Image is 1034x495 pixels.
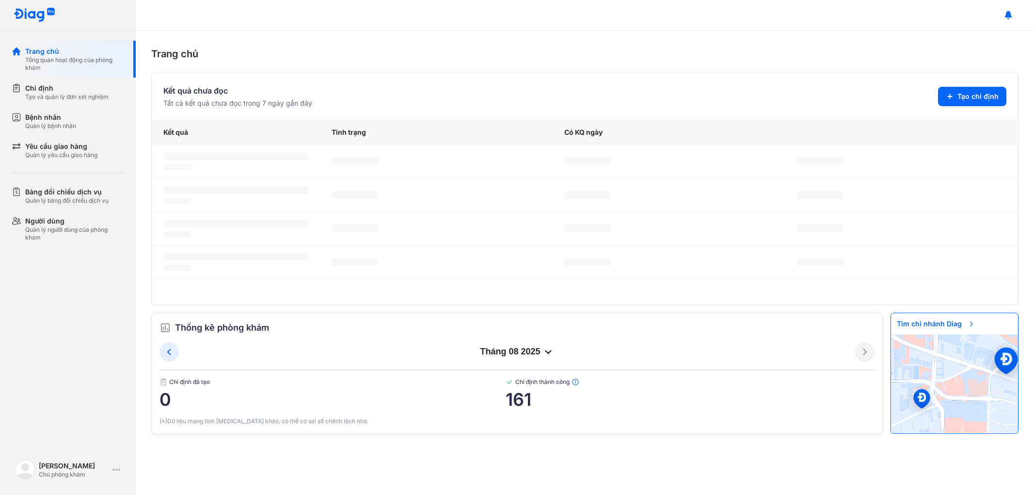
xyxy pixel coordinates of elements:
[39,471,109,479] div: Chủ phòng khám
[891,313,981,335] span: Tìm chi nhánh Diag
[564,191,611,199] span: ‌
[797,191,843,199] span: ‌
[14,8,55,23] img: logo
[25,226,124,241] div: Quản lý người dùng của phòng khám
[163,220,308,227] span: ‌
[163,265,191,271] span: ‌
[163,231,191,237] span: ‌
[572,378,579,386] img: info.7e716105.svg
[797,224,843,232] span: ‌
[332,224,378,232] span: ‌
[797,158,843,165] span: ‌
[25,197,109,205] div: Quản lý bảng đối chiếu dịch vụ
[553,120,785,145] div: Có KQ ngày
[25,93,109,101] div: Tạo và quản lý đơn xét nghiệm
[159,322,171,334] img: order.5a6da16c.svg
[332,158,378,165] span: ‌
[175,321,269,335] span: Thống kê phòng khám
[332,258,378,266] span: ‌
[25,56,124,72] div: Tổng quan hoạt động của phòng khám
[797,258,843,266] span: ‌
[25,47,124,56] div: Trang chủ
[564,258,611,266] span: ‌
[179,346,855,358] div: tháng 08 2025
[25,216,124,226] div: Người dùng
[938,87,1006,106] button: Tạo chỉ định
[159,378,167,386] img: document.50c4cfd0.svg
[25,112,76,122] div: Bệnh nhân
[957,92,999,101] span: Tạo chỉ định
[564,224,611,232] span: ‌
[25,142,97,151] div: Yêu cầu giao hàng
[163,98,312,108] div: Tất cả kết quả chưa đọc trong 7 ngày gần đây
[320,120,553,145] div: Tình trạng
[506,378,875,386] span: Chỉ định thành công
[159,378,506,386] span: Chỉ định đã tạo
[25,122,76,130] div: Quản lý bệnh nhân
[25,187,109,197] div: Bảng đối chiếu dịch vụ
[564,158,611,165] span: ‌
[25,83,109,93] div: Chỉ định
[16,460,35,479] img: logo
[152,120,320,145] div: Kết quả
[506,378,513,386] img: checked-green.01cc79e0.svg
[25,151,97,159] div: Quản lý yêu cầu giao hàng
[506,390,875,409] span: 161
[39,461,109,471] div: [PERSON_NAME]
[332,191,378,199] span: ‌
[151,47,1018,61] div: Trang chủ
[163,253,308,261] span: ‌
[163,153,308,160] span: ‌
[163,85,312,96] div: Kết quả chưa đọc
[163,198,191,204] span: ‌
[159,417,875,426] div: (*)Dữ liệu mang tính [MEDICAL_DATA] khảo, có thể có sai số chênh lệch nhỏ.
[163,186,308,194] span: ‌
[159,390,506,409] span: 0
[163,164,191,170] span: ‌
